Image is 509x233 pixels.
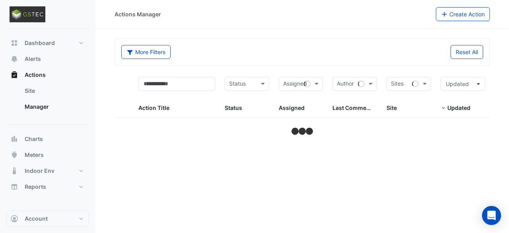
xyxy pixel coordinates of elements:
[6,131,89,147] button: Charts
[6,51,89,67] button: Alerts
[115,10,161,18] div: Actions Manager
[25,71,46,79] span: Actions
[25,215,48,223] span: Account
[436,7,490,21] button: Create Action
[447,104,470,111] span: Updated
[25,151,44,159] span: Meters
[10,6,45,22] img: Company Logo
[6,179,89,195] button: Reports
[10,135,18,143] app-icon: Charts
[25,135,43,143] span: Charts
[121,45,171,59] button: More Filters
[387,104,397,111] span: Site
[10,39,18,47] app-icon: Dashboard
[6,35,89,51] button: Dashboard
[10,183,18,191] app-icon: Reports
[6,147,89,163] button: Meters
[6,163,89,179] button: Indoor Env
[25,39,55,47] span: Dashboard
[225,104,242,111] span: Status
[25,55,41,63] span: Alerts
[138,104,169,111] span: Action Title
[6,67,89,83] button: Actions
[10,151,18,159] app-icon: Meters
[6,211,89,227] button: Account
[25,167,54,175] span: Indoor Env
[279,104,305,111] span: Assigned
[10,71,18,79] app-icon: Actions
[441,77,485,91] button: Updated
[10,55,18,63] app-icon: Alerts
[482,206,501,225] div: Open Intercom Messenger
[332,104,379,111] span: Last Commented
[6,83,89,118] div: Actions
[10,167,18,175] app-icon: Indoor Env
[18,99,89,115] a: Manager
[451,45,483,59] button: Reset All
[446,80,469,87] span: Updated
[18,83,89,99] a: Site
[25,183,46,191] span: Reports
